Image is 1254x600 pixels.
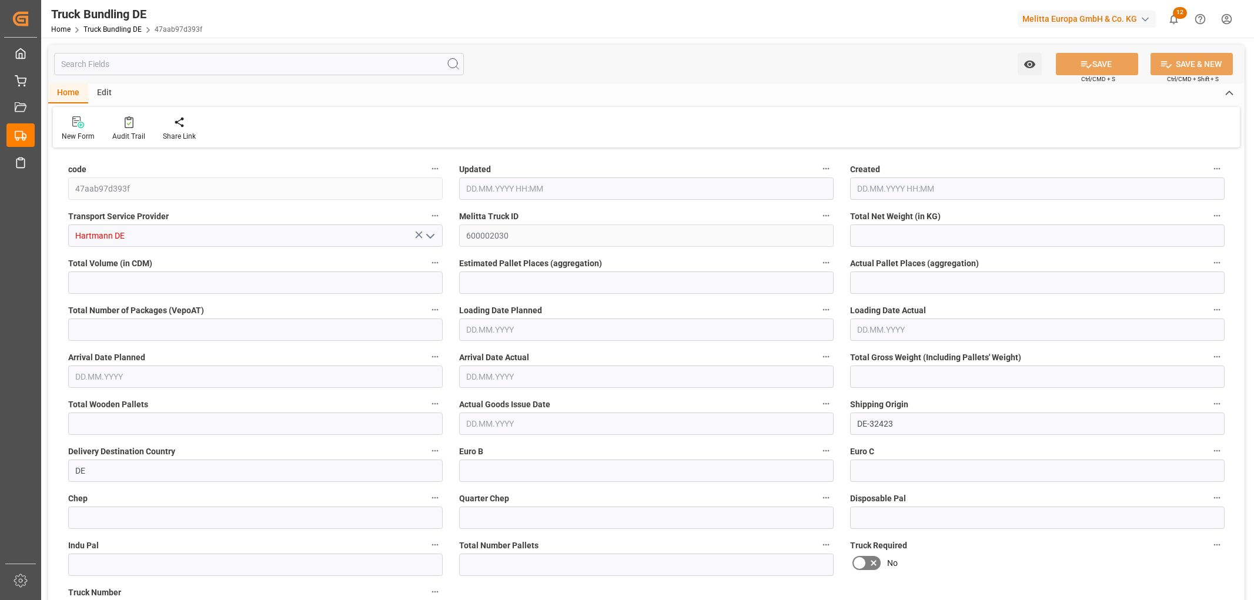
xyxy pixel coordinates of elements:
span: Euro C [850,445,874,458]
span: Shipping Origin [850,398,908,411]
button: SAVE [1056,53,1138,75]
span: Melitta Truck ID [459,210,519,223]
span: Ctrl/CMD + Shift + S [1167,75,1219,83]
input: DD.MM.YYYY [68,366,443,388]
div: Truck Bundling DE [51,5,202,23]
input: DD.MM.YYYY HH:MM [850,177,1225,200]
button: Melitta Truck ID [818,208,834,223]
button: Transport Service Provider [427,208,443,223]
button: Help Center [1187,6,1213,32]
span: Arrival Date Actual [459,351,529,364]
span: Euro B [459,445,483,458]
button: Created [1209,161,1225,176]
span: Created [850,163,880,176]
button: Euro C [1209,443,1225,458]
button: Total Number Pallets [818,537,834,552]
span: Arrival Date Planned [68,351,145,364]
button: Actual Pallet Places (aggregation) [1209,255,1225,270]
span: Transport Service Provider [68,210,169,223]
span: Total Wooden Pallets [68,398,148,411]
span: Truck Required [850,539,907,552]
span: Delivery Destination Country [68,445,175,458]
button: Estimated Pallet Places (aggregation) [818,255,834,270]
button: Total Wooden Pallets [427,396,443,411]
input: DD.MM.YYYY [850,319,1225,341]
span: Chep [68,492,88,505]
button: Disposable Pal [1209,490,1225,505]
button: open menu [421,227,439,245]
button: Shipping Origin [1209,396,1225,411]
button: Euro B [818,443,834,458]
button: show 12 new notifications [1161,6,1187,32]
span: Indu Pal [68,539,99,552]
button: Indu Pal [427,537,443,552]
input: DD.MM.YYYY [459,413,834,435]
span: Total Number Pallets [459,539,539,552]
span: Loading Date Planned [459,304,542,317]
input: Search Fields [54,53,464,75]
button: Delivery Destination Country [427,443,443,458]
button: Total Gross Weight (Including Pallets' Weight) [1209,349,1225,364]
button: Quarter Chep [818,490,834,505]
span: Ctrl/CMD + S [1081,75,1115,83]
span: Total Net Weight (in KG) [850,210,941,223]
button: Loading Date Actual [1209,302,1225,317]
div: Audit Trail [112,131,145,142]
span: Actual Pallet Places (aggregation) [850,257,979,270]
span: Quarter Chep [459,492,509,505]
div: Edit [88,83,121,103]
button: Total Volume (in CDM) [427,255,443,270]
button: Total Number of Packages (VepoAT) [427,302,443,317]
span: Estimated Pallet Places (aggregation) [459,257,602,270]
button: SAVE & NEW [1151,53,1233,75]
button: Truck Number [427,584,443,599]
a: Truck Bundling DE [83,25,142,33]
div: Share Link [163,131,196,142]
div: Home [48,83,88,103]
input: DD.MM.YYYY [459,366,834,388]
button: Chep [427,490,443,505]
button: Total Net Weight (in KG) [1209,208,1225,223]
button: Arrival Date Actual [818,349,834,364]
input: DD.MM.YYYY HH:MM [459,177,834,200]
span: Total Number of Packages (VepoAT) [68,304,204,317]
span: Updated [459,163,491,176]
span: No [887,557,898,569]
span: code [68,163,86,176]
div: New Form [62,131,95,142]
span: Truck Number [68,586,121,599]
input: DD.MM.YYYY [459,319,834,341]
span: Actual Goods Issue Date [459,398,550,411]
span: 12 [1173,7,1187,19]
button: Truck Required [1209,537,1225,552]
button: Melitta Europa GmbH & Co. KG [1018,8,1161,30]
button: Actual Goods Issue Date [818,396,834,411]
a: Home [51,25,71,33]
button: code [427,161,443,176]
div: Melitta Europa GmbH & Co. KG [1018,11,1156,28]
span: Total Volume (in CDM) [68,257,152,270]
button: Updated [818,161,834,176]
span: Disposable Pal [850,492,906,505]
button: Loading Date Planned [818,302,834,317]
button: open menu [1018,53,1042,75]
button: Arrival Date Planned [427,349,443,364]
span: Total Gross Weight (Including Pallets' Weight) [850,351,1021,364]
span: Loading Date Actual [850,304,926,317]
